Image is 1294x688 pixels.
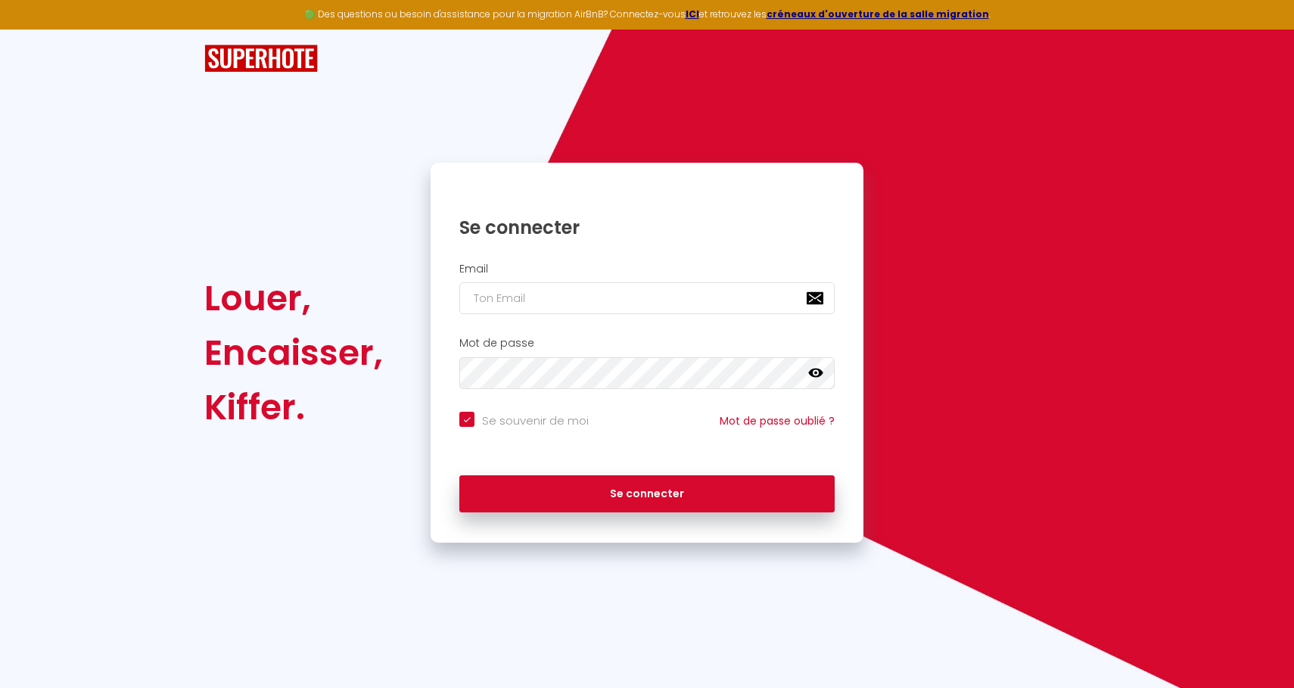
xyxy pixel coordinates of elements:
[204,380,383,434] div: Kiffer.
[720,413,835,428] a: Mot de passe oublié ?
[204,325,383,380] div: Encaisser,
[459,337,835,350] h2: Mot de passe
[204,271,383,325] div: Louer,
[459,475,835,513] button: Se connecter
[204,45,318,73] img: SuperHote logo
[459,216,835,239] h1: Se connecter
[686,8,699,20] a: ICI
[459,263,835,276] h2: Email
[459,282,835,314] input: Ton Email
[767,8,989,20] a: créneaux d'ouverture de la salle migration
